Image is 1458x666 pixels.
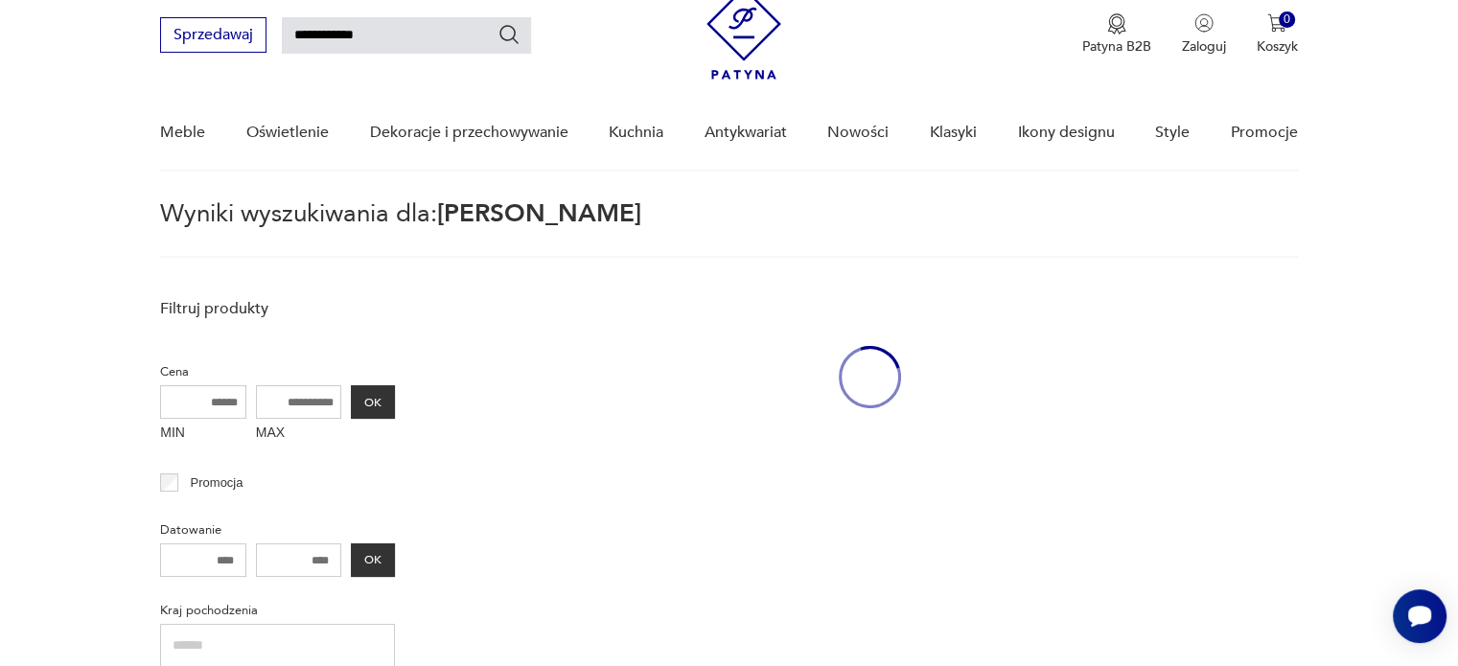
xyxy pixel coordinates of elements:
img: Ikona koszyka [1267,13,1286,33]
button: OK [351,385,395,419]
a: Style [1155,96,1190,170]
p: Koszyk [1257,37,1298,56]
button: Szukaj [498,23,521,46]
button: 0Koszyk [1257,13,1298,56]
p: Promocja [191,472,243,494]
a: Meble [160,96,205,170]
a: Ikony designu [1017,96,1114,170]
a: Dekoracje i przechowywanie [369,96,567,170]
label: MIN [160,419,246,449]
p: Zaloguj [1182,37,1226,56]
img: Ikona medalu [1107,13,1126,34]
label: MAX [256,419,342,449]
button: OK [351,543,395,577]
iframe: Smartsupp widget button [1393,589,1446,643]
button: Zaloguj [1182,13,1226,56]
button: Sprzedawaj [160,17,266,53]
p: Patyna B2B [1082,37,1151,56]
a: Oświetlenie [246,96,329,170]
a: Sprzedawaj [160,30,266,43]
div: oval-loading [839,288,901,466]
a: Klasyki [930,96,977,170]
a: Nowości [827,96,889,170]
a: Kuchnia [609,96,663,170]
a: Antykwariat [705,96,787,170]
button: Patyna B2B [1082,13,1151,56]
p: Kraj pochodzenia [160,600,395,621]
span: [PERSON_NAME] [437,196,641,231]
img: Ikonka użytkownika [1194,13,1214,33]
p: Datowanie [160,519,395,540]
p: Wyniki wyszukiwania dla: [160,202,1297,258]
a: Ikona medaluPatyna B2B [1082,13,1151,56]
p: Filtruj produkty [160,298,395,319]
div: 0 [1279,11,1295,28]
a: Promocje [1231,96,1298,170]
p: Cena [160,361,395,382]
